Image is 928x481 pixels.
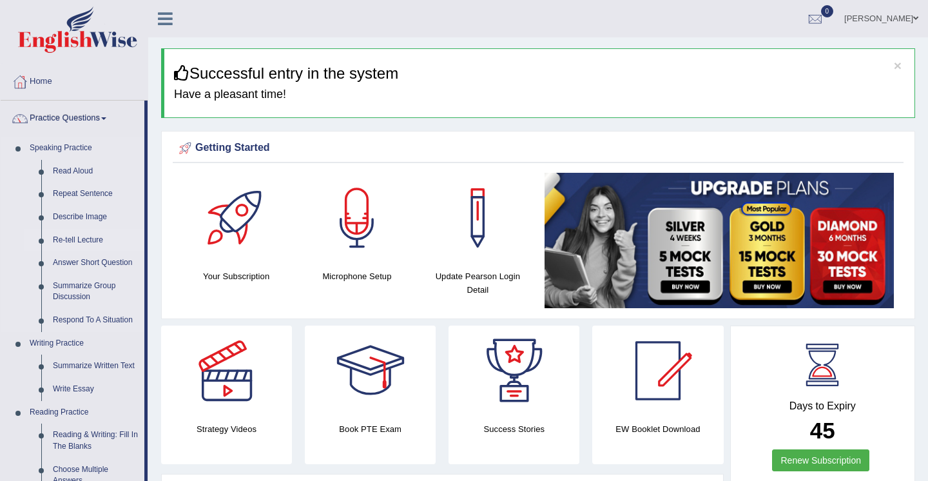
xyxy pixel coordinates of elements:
[745,400,901,412] h4: Days to Expiry
[449,422,579,436] h4: Success Stories
[47,424,144,458] a: Reading & Writing: Fill In The Blanks
[1,64,148,96] a: Home
[545,173,894,308] img: small5.jpg
[424,270,532,297] h4: Update Pearson Login Detail
[1,101,144,133] a: Practice Questions
[47,309,144,332] a: Respond To A Situation
[47,275,144,309] a: Summarize Group Discussion
[592,422,723,436] h4: EW Booklet Download
[174,65,905,82] h3: Successful entry in the system
[47,378,144,401] a: Write Essay
[894,59,902,72] button: ×
[24,332,144,355] a: Writing Practice
[303,270,411,283] h4: Microphone Setup
[182,270,290,283] h4: Your Subscription
[24,137,144,160] a: Speaking Practice
[305,422,436,436] h4: Book PTE Exam
[47,182,144,206] a: Repeat Sentence
[176,139,900,158] div: Getting Started
[161,422,292,436] h4: Strategy Videos
[47,251,144,275] a: Answer Short Question
[772,449,869,471] a: Renew Subscription
[47,160,144,183] a: Read Aloud
[47,355,144,378] a: Summarize Written Text
[24,401,144,424] a: Reading Practice
[810,418,835,443] b: 45
[47,229,144,252] a: Re-tell Lecture
[47,206,144,229] a: Describe Image
[821,5,834,17] span: 0
[174,88,905,101] h4: Have a pleasant time!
